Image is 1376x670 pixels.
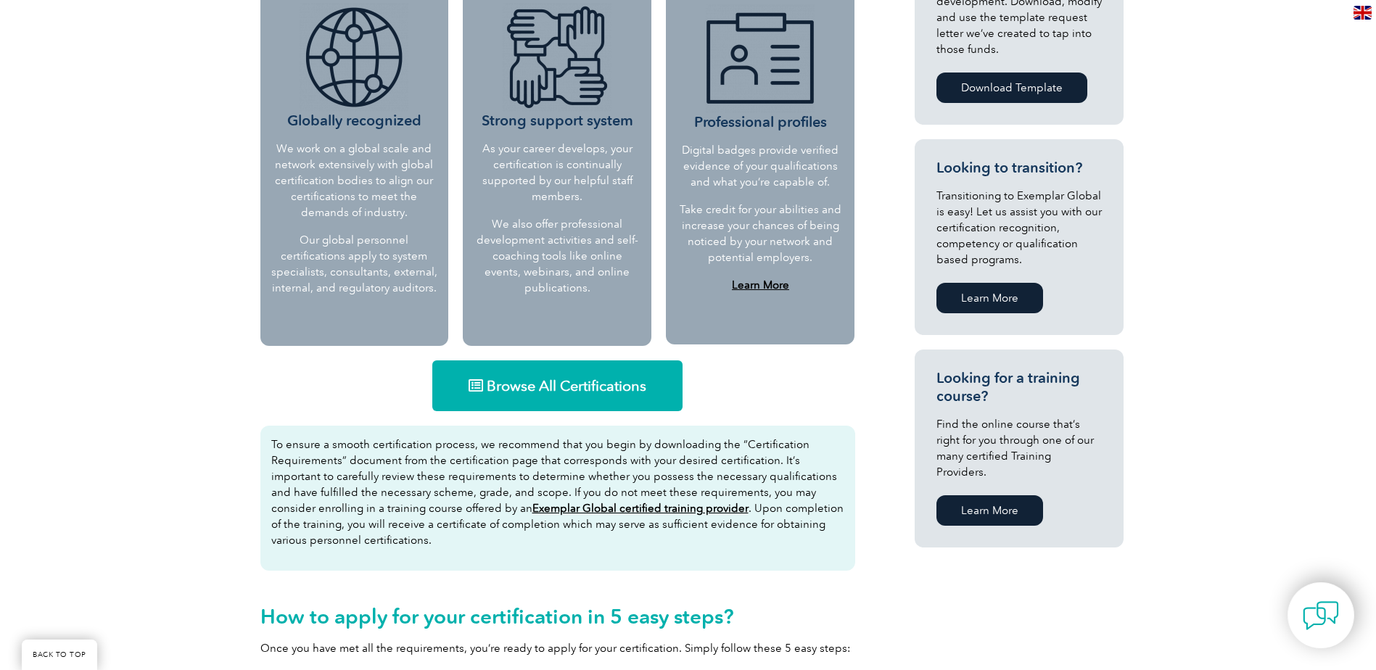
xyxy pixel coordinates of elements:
a: Learn More [732,278,789,291]
img: contact-chat.png [1303,597,1339,634]
a: Learn More [936,283,1043,313]
img: en [1354,6,1372,20]
p: Find the online course that’s right for you through one of our many certified Training Providers. [936,416,1102,480]
p: Take credit for your abilities and increase your chances of being noticed by your network and pot... [678,202,842,265]
p: Our global personnel certifications apply to system specialists, consultants, external, internal,... [271,232,438,296]
span: Browse All Certifications [487,379,646,393]
h3: Looking for a training course? [936,369,1102,405]
a: Browse All Certifications [432,360,683,411]
h3: Looking to transition? [936,159,1102,177]
p: Digital badges provide verified evidence of your qualifications and what you’re capable of. [678,142,842,190]
p: We also offer professional development activities and self-coaching tools like online events, web... [474,216,640,296]
a: Learn More [936,495,1043,526]
a: Exemplar Global certified training provider [532,502,749,515]
h2: How to apply for your certification in 5 easy steps? [260,605,855,628]
a: Download Template [936,73,1087,103]
h3: Professional profiles [678,4,842,131]
p: Once you have met all the requirements, you’re ready to apply for your certification. Simply foll... [260,640,855,656]
p: As your career develops, your certification is continually supported by our helpful staff members. [474,141,640,204]
h3: Strong support system [474,3,640,130]
h3: Globally recognized [271,3,438,130]
p: To ensure a smooth certification process, we recommend that you begin by downloading the “Certifi... [271,437,844,548]
a: BACK TO TOP [22,640,97,670]
p: Transitioning to Exemplar Global is easy! Let us assist you with our certification recognition, c... [936,188,1102,268]
p: We work on a global scale and network extensively with global certification bodies to align our c... [271,141,438,220]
